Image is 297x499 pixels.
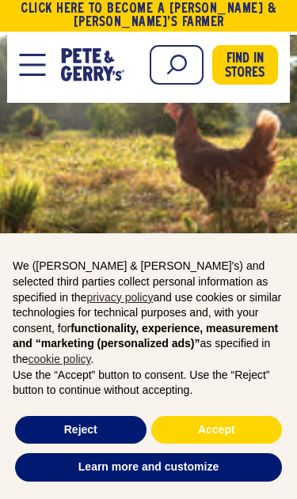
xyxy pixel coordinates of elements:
[150,45,204,85] input: Search
[19,54,45,76] button: Open Mobile Menu Modal Dialog
[225,52,265,81] span: Find in Stores
[15,416,147,444] button: Reject
[13,368,284,399] p: Use the “Accept” button to consent. Use the “Reject” button to continue without accepting.
[13,322,278,350] strong: functionality, experience, measurement and “marketing (personalized ads)”
[15,453,282,482] button: Learn more and customize
[151,416,283,444] button: Accept
[13,259,284,367] p: We ([PERSON_NAME] & [PERSON_NAME]'s) and selected third parties collect personal information as s...
[28,353,90,365] a: cookie policy
[212,45,278,85] a: Find in Stores
[86,291,153,304] a: privacy policy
